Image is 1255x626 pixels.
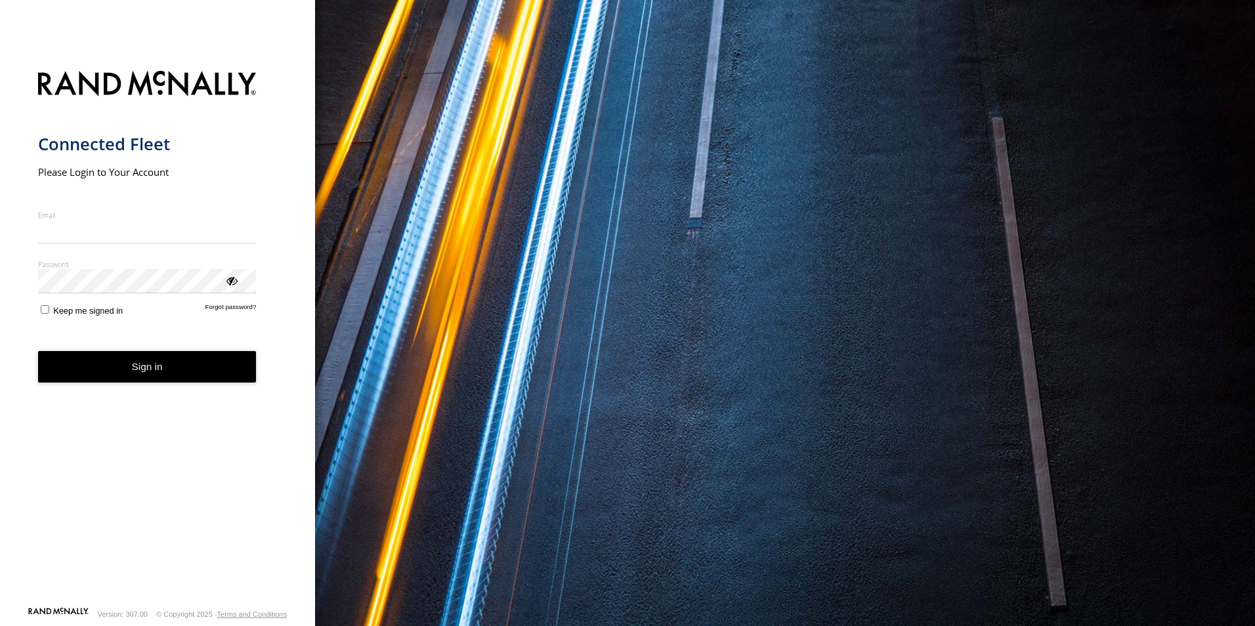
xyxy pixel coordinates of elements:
[156,610,287,618] div: © Copyright 2025 -
[205,303,257,316] a: Forgot password?
[224,274,238,287] div: ViewPassword
[53,306,123,316] span: Keep me signed in
[41,305,49,314] input: Keep me signed in
[38,165,257,178] h2: Please Login to Your Account
[38,351,257,383] button: Sign in
[217,610,287,618] a: Terms and Conditions
[38,63,278,606] form: main
[28,608,89,621] a: Visit our Website
[38,133,257,155] h1: Connected Fleet
[38,68,257,102] img: Rand McNally
[38,259,257,269] label: Password
[98,610,148,618] div: Version: 307.00
[38,210,257,220] label: Email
